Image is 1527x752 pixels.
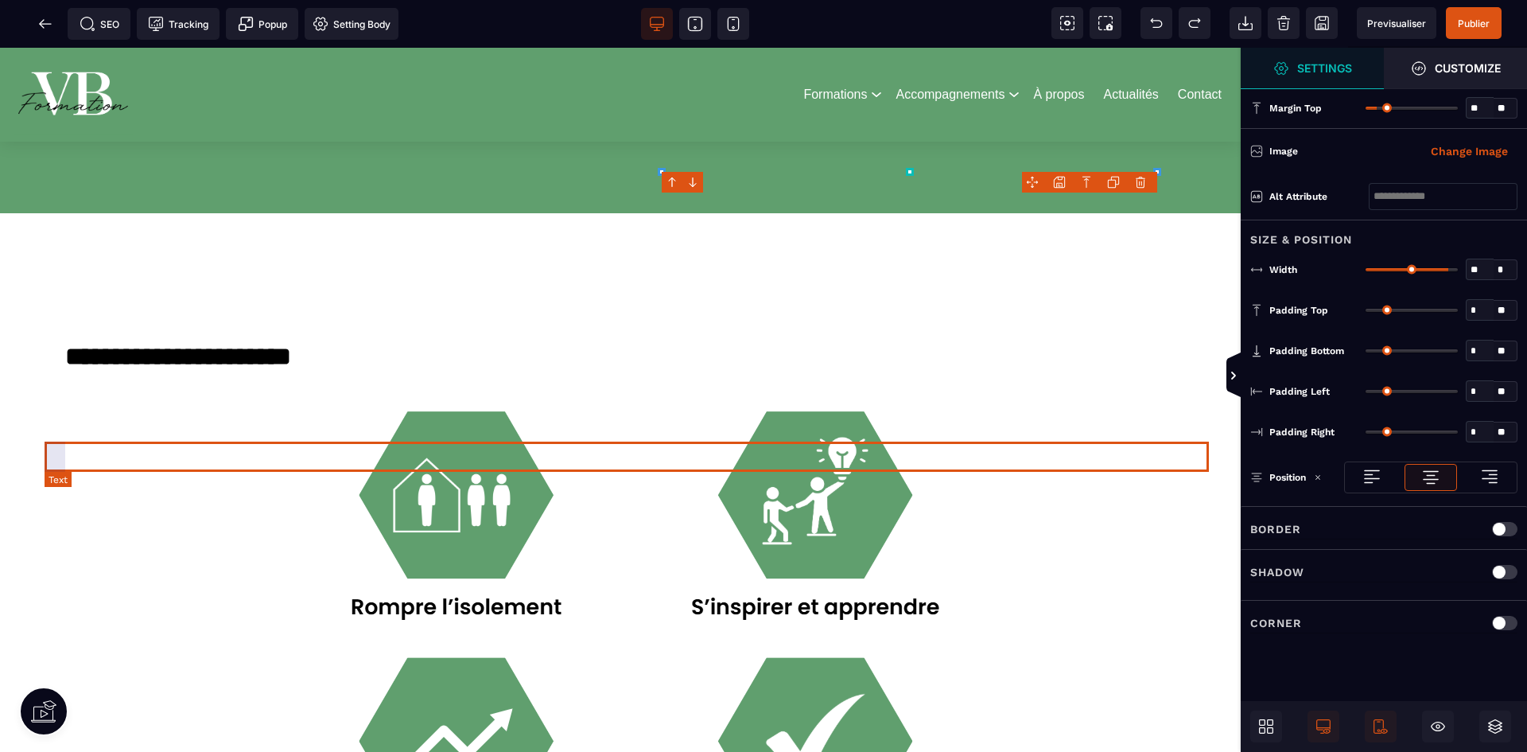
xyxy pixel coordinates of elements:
div: Image [1269,143,1393,159]
div: Size & Position [1241,220,1527,249]
span: SEO [80,16,119,32]
p: Shadow [1250,563,1304,582]
span: Width [1269,263,1297,276]
a: Contact [1178,37,1222,57]
img: loading [1362,467,1381,486]
span: Padding Right [1269,426,1335,438]
img: loading [1480,467,1499,486]
span: Popup [238,16,287,32]
span: Open Blocks [1250,711,1282,742]
strong: Settings [1297,62,1352,74]
a: Formations [803,37,867,57]
a: Actualités [1103,37,1158,57]
span: Tracking [148,16,208,32]
span: Padding Bottom [1269,345,1344,357]
span: Preview [1357,7,1436,39]
span: View components [1051,7,1083,39]
span: Margin Top [1269,102,1322,115]
span: Publier [1458,18,1490,29]
img: loading [1314,473,1322,481]
span: Previsualiser [1367,18,1426,29]
p: Position [1250,470,1306,485]
span: Hide/Show Block [1422,711,1454,742]
img: loading [1421,468,1440,487]
span: Setting Body [313,16,390,32]
strong: Customize [1435,62,1501,74]
p: Corner [1250,614,1302,633]
div: Alt attribute [1269,189,1369,205]
span: Desktop Only [1307,711,1339,742]
span: Screenshot [1090,7,1121,39]
img: 86a4aa658127570b91344bfc39bbf4eb_Blanc_sur_fond_vert.png [14,7,133,87]
span: Open Style Manager [1384,48,1527,89]
p: Border [1250,520,1301,539]
span: Mobile Only [1365,711,1397,742]
a: À propos [1033,37,1084,57]
span: Open Layers [1479,711,1511,742]
span: Padding Top [1269,304,1328,317]
a: Accompagnements [896,37,1004,57]
button: Change Image [1421,138,1517,164]
span: Settings [1241,48,1384,89]
span: Padding Left [1269,385,1330,398]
